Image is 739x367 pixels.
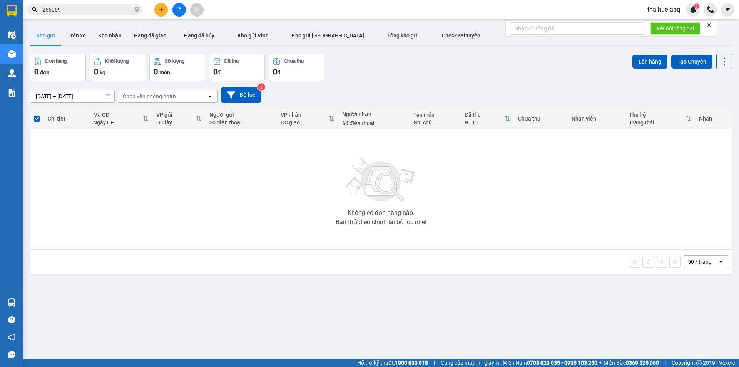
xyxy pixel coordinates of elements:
span: 0 [94,67,98,76]
div: Chọn văn phòng nhận [123,92,176,100]
div: ĐC giao [281,119,328,126]
span: aim [194,7,199,12]
div: Chưa thu [518,116,564,122]
button: Kết nối tổng đài [650,22,700,35]
button: caret-down [721,3,734,17]
button: Chưa thu0đ [269,54,324,81]
span: 0 [34,67,38,76]
span: plus [159,7,164,12]
button: Kho nhận [92,26,128,45]
button: Đã thu0đ [209,54,265,81]
div: Đã thu [465,112,504,118]
button: Đơn hàng0đơn [30,54,86,81]
div: Không có đơn hàng nào. [348,210,415,216]
span: | [434,359,435,367]
span: close [706,22,712,28]
span: Tổng kho gửi [387,32,419,39]
span: notification [8,333,15,341]
span: Miền Nam [503,359,597,367]
button: Trên xe [61,26,92,45]
sup: 2 [257,83,265,91]
img: warehouse-icon [8,69,16,77]
button: plus [154,3,168,17]
span: thaihue.apq [641,5,686,14]
button: Khối lượng0kg [90,54,145,81]
div: VP gửi [156,112,196,118]
strong: 0708 023 035 - 0935 103 250 [527,360,597,366]
div: Mã GD [93,112,142,118]
span: kg [100,69,105,75]
sup: 3 [694,3,699,9]
span: Kho gửi Vinh [237,32,269,39]
div: Số điện thoại [342,120,406,126]
img: icon-new-feature [690,6,697,13]
div: Nhân viên [572,116,621,122]
img: logo-vxr [7,5,17,17]
div: Thu hộ [629,112,685,118]
div: Trạng thái [629,119,685,126]
img: phone-icon [707,6,714,13]
div: Ghi chú [413,119,457,126]
div: Người gửi [209,112,273,118]
div: Chưa thu [284,59,304,64]
span: close-circle [135,6,139,13]
span: caret-down [724,6,731,13]
svg: open [207,93,213,99]
img: solution-icon [8,89,16,97]
span: Miền Bắc [604,359,659,367]
div: Số điện thoại [209,119,273,126]
span: search [32,7,37,12]
button: Bộ lọc [221,87,261,103]
input: Tìm tên, số ĐT hoặc mã đơn [42,5,133,14]
div: Người nhận [342,111,406,117]
span: 0 [154,67,158,76]
div: Khối lượng [105,59,129,64]
img: warehouse-icon [8,298,16,307]
div: Ngày ĐH [93,119,142,126]
th: Toggle SortBy [625,109,695,129]
span: file-add [176,7,182,12]
span: | [665,359,666,367]
strong: 1900 633 818 [395,360,428,366]
img: warehouse-icon [8,31,16,39]
div: Số lượng [165,59,184,64]
svg: open [718,259,724,265]
button: Hàng đã giao [128,26,172,45]
span: Cung cấp máy in - giấy in: [441,359,501,367]
input: Select a date range. [30,90,114,102]
button: Tạo Chuyến [671,55,712,69]
span: Kho gửi [GEOGRAPHIC_DATA] [292,32,364,39]
span: món [159,69,170,75]
div: ĐC lấy [156,119,196,126]
span: 0 [273,67,277,76]
span: message [8,351,15,358]
span: copyright [696,360,702,365]
button: Kho gửi [30,26,61,45]
button: aim [190,3,204,17]
button: file-add [172,3,186,17]
span: Hỗ trợ kỹ thuật: [357,359,428,367]
span: Check sai tuyến [442,32,480,39]
div: Đã thu [224,59,239,64]
input: Nhập số tổng đài [510,22,644,35]
div: Bạn thử điều chỉnh lại bộ lọc nhé! [336,219,426,225]
div: HTTT [465,119,504,126]
span: đ [217,69,221,75]
span: đ [277,69,280,75]
span: đơn [40,69,50,75]
div: Đơn hàng [45,59,67,64]
div: Nhãn [699,116,728,122]
div: 50 / trang [688,258,712,266]
th: Toggle SortBy [277,109,338,129]
div: Tên món [413,112,457,118]
strong: 0369 525 060 [626,360,659,366]
span: close-circle [135,7,139,12]
span: 0 [213,67,217,76]
div: Chi tiết [48,116,85,122]
button: Số lượng0món [149,54,205,81]
img: svg+xml;base64,PHN2ZyBjbGFzcz0ibGlzdC1wbHVnX19zdmciIHhtbG5zPSJodHRwOi8vd3d3LnczLm9yZy8yMDAwL3N2Zy... [343,153,420,207]
span: Hàng đã hủy [184,32,214,39]
th: Toggle SortBy [152,109,206,129]
span: ⚪️ [599,361,602,364]
img: warehouse-icon [8,50,16,58]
